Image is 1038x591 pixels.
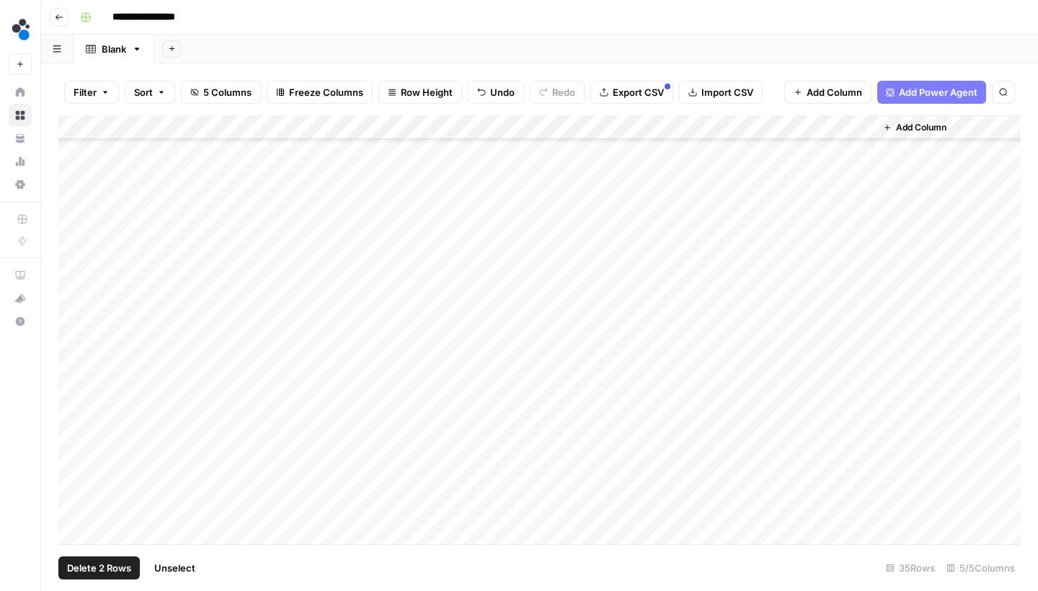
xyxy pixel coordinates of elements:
[613,85,664,99] span: Export CSV
[877,81,986,104] button: Add Power Agent
[807,85,862,99] span: Add Column
[58,556,140,579] button: Delete 2 Rows
[590,81,673,104] button: Export CSV
[877,118,952,137] button: Add Column
[181,81,261,104] button: 5 Columns
[490,85,515,99] span: Undo
[896,121,946,134] span: Add Column
[9,17,35,43] img: spot.ai Logo
[67,561,131,575] span: Delete 2 Rows
[9,104,32,127] a: Browse
[203,85,252,99] span: 5 Columns
[267,81,373,104] button: Freeze Columns
[784,81,871,104] button: Add Column
[9,173,32,196] a: Settings
[64,81,119,104] button: Filter
[9,12,32,48] button: Workspace: spot.ai
[9,287,32,310] button: What's new?
[9,127,32,150] a: Your Data
[468,81,524,104] button: Undo
[880,556,941,579] div: 35 Rows
[941,556,1021,579] div: 5/5 Columns
[552,85,575,99] span: Redo
[125,81,175,104] button: Sort
[154,561,195,575] span: Unselect
[134,85,153,99] span: Sort
[401,85,453,99] span: Row Height
[9,264,32,287] a: AirOps Academy
[9,81,32,104] a: Home
[74,35,154,63] a: Blank
[9,310,32,333] button: Help + Support
[102,42,126,56] div: Blank
[9,150,32,173] a: Usage
[378,81,462,104] button: Row Height
[530,81,585,104] button: Redo
[74,85,97,99] span: Filter
[701,85,753,99] span: Import CSV
[289,85,363,99] span: Freeze Columns
[146,556,204,579] button: Unselect
[9,288,31,309] div: What's new?
[679,81,763,104] button: Import CSV
[899,85,977,99] span: Add Power Agent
